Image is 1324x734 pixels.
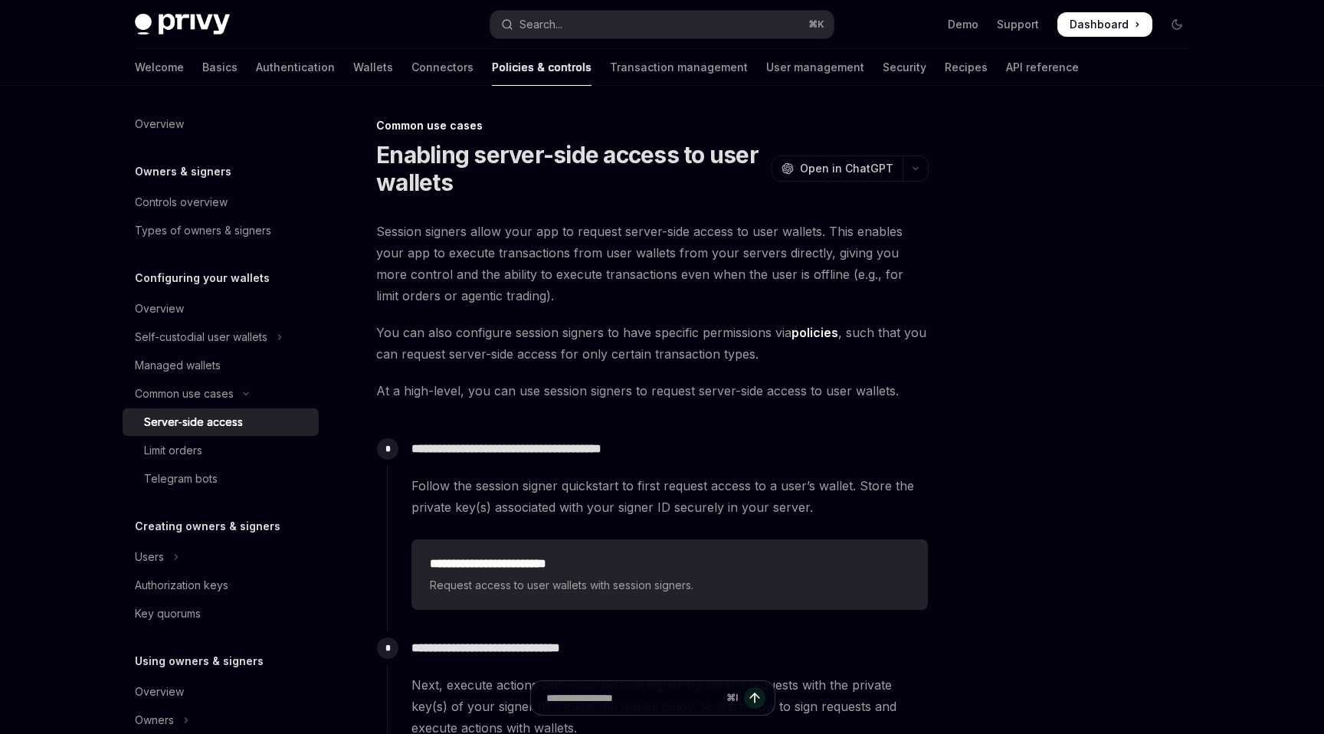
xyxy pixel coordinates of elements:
h5: Using owners & signers [135,652,264,670]
span: Session signers allow your app to request server-side access to user wallets. This enables your a... [376,221,929,306]
button: Toggle Self-custodial user wallets section [123,323,319,351]
img: dark logo [135,14,230,35]
a: Demo [948,17,978,32]
div: Owners [135,711,174,729]
button: Toggle Owners section [123,706,319,734]
a: Key quorums [123,600,319,628]
span: At a high-level, you can use session signers to request server-side access to user wallets. [376,380,929,401]
a: User management [766,49,864,86]
div: Overview [135,683,184,701]
div: Self-custodial user wallets [135,328,267,346]
div: Types of owners & signers [135,221,271,240]
a: Telegram bots [123,465,319,493]
a: Dashboard [1057,12,1152,37]
button: Toggle Users section [123,543,319,571]
div: Managed wallets [135,356,221,375]
a: Overview [123,678,319,706]
div: Authorization keys [135,576,228,595]
a: Authorization keys [123,572,319,599]
div: Search... [519,15,562,34]
button: Send message [744,687,765,709]
button: Open search [490,11,834,38]
span: ⌘ K [808,18,824,31]
button: Toggle Common use cases section [123,380,319,408]
div: Users [135,548,164,566]
a: Server-side access [123,408,319,436]
a: Transaction management [610,49,748,86]
a: Authentication [256,49,335,86]
a: Security [883,49,926,86]
a: Managed wallets [123,352,319,379]
a: Overview [123,295,319,323]
h5: Owners & signers [135,162,231,181]
div: Common use cases [135,385,234,403]
div: Server-side access [144,413,243,431]
div: Overview [135,115,184,133]
div: Limit orders [144,441,202,460]
div: Common use cases [376,118,929,133]
h5: Creating owners & signers [135,517,280,536]
div: Controls overview [135,193,228,211]
a: Recipes [945,49,988,86]
a: Connectors [411,49,474,86]
span: You can also configure session signers to have specific permissions via , such that you can reque... [376,322,929,365]
a: Support [997,17,1039,32]
a: API reference [1006,49,1079,86]
a: policies [791,325,838,341]
h1: Enabling server-side access to user wallets [376,141,765,196]
a: Overview [123,110,319,138]
span: Open in ChatGPT [800,161,893,176]
div: Overview [135,300,184,318]
span: Dashboard [1070,17,1129,32]
a: Wallets [353,49,393,86]
a: Welcome [135,49,184,86]
a: Limit orders [123,437,319,464]
button: Toggle dark mode [1165,12,1189,37]
a: Policies & controls [492,49,592,86]
h5: Configuring your wallets [135,269,270,287]
span: Request access to user wallets with session signers. [430,576,909,595]
div: Telegram bots [144,470,218,488]
a: Controls overview [123,188,319,216]
button: Open in ChatGPT [772,156,903,182]
a: Basics [202,49,238,86]
span: Follow the session signer quickstart to first request access to a user’s wallet. Store the privat... [411,475,928,518]
a: Types of owners & signers [123,217,319,244]
input: Ask a question... [546,681,720,715]
div: Key quorums [135,605,201,623]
